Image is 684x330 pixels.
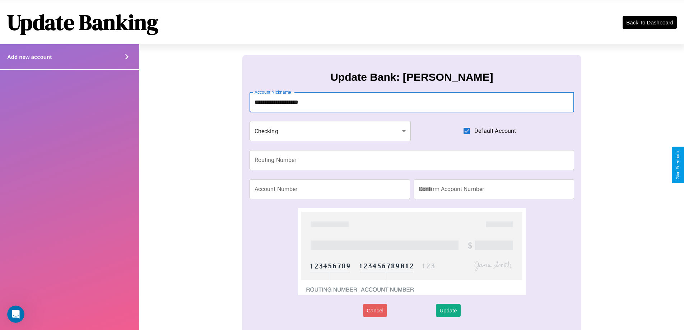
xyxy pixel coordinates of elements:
img: check [298,208,525,295]
button: Back To Dashboard [623,16,677,29]
h3: Update Bank: [PERSON_NAME] [330,71,493,83]
button: Cancel [363,304,387,317]
button: Update [436,304,460,317]
div: Give Feedback [675,150,680,180]
h4: Add new account [7,54,52,60]
div: Checking [250,121,411,141]
h1: Update Banking [7,8,158,37]
span: Default Account [474,127,516,135]
label: Account Nickname [255,89,291,95]
iframe: Intercom live chat [7,306,24,323]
